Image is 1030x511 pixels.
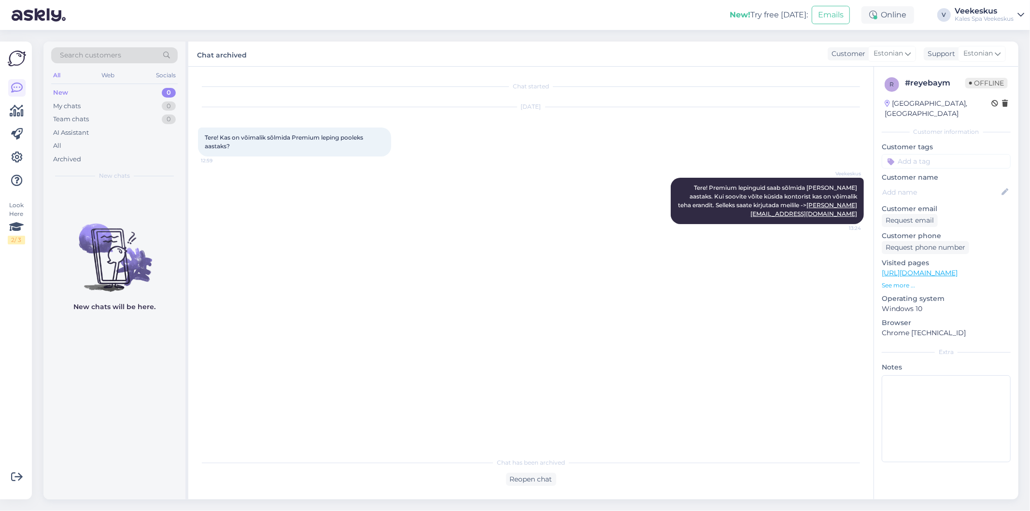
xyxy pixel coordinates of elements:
div: Team chats [53,114,89,124]
div: Request phone number [882,241,969,254]
span: Veekeskus [825,170,861,177]
div: Veekeskus [955,7,1014,15]
span: 12:59 [201,157,237,164]
b: New! [730,10,750,19]
p: Customer email [882,204,1011,214]
div: Look Here [8,201,25,244]
div: 0 [162,88,176,98]
div: Kales Spa Veekeskus [955,15,1014,23]
span: New chats [99,171,130,180]
span: Search customers [60,50,121,60]
div: Customer [828,49,865,59]
a: [URL][DOMAIN_NAME] [882,269,958,277]
p: Notes [882,362,1011,372]
div: Try free [DATE]: [730,9,808,21]
span: Tere! Kas on võimalik sõlmida Premium leping pooleks aastaks? [205,134,365,150]
div: Chat started [198,82,864,91]
div: All [53,141,61,151]
div: Web [100,69,117,82]
span: Tere! Premium lepinguid saab sõlmida [PERSON_NAME] aastaks. Kui soovite võite küsida kontorist ka... [678,184,859,217]
p: Operating system [882,294,1011,304]
div: Support [924,49,955,59]
div: Archived [53,155,81,164]
img: Askly Logo [8,49,26,68]
a: VeekeskusKales Spa Veekeskus [955,7,1024,23]
p: Customer name [882,172,1011,183]
span: 13:24 [825,225,861,232]
p: Browser [882,318,1011,328]
div: AI Assistant [53,128,89,138]
div: Request email [882,214,938,227]
div: Extra [882,348,1011,356]
div: All [51,69,62,82]
span: Estonian [963,48,993,59]
input: Add name [882,187,1000,198]
p: Windows 10 [882,304,1011,314]
div: Online [861,6,914,24]
span: Estonian [874,48,903,59]
span: Offline [965,78,1008,88]
p: Visited pages [882,258,1011,268]
p: See more ... [882,281,1011,290]
div: Socials [154,69,178,82]
p: New chats will be here. [73,302,155,312]
div: # reyebaym [905,77,965,89]
div: 0 [162,114,176,124]
div: Customer information [882,128,1011,136]
p: Customer phone [882,231,1011,241]
div: [GEOGRAPHIC_DATA], [GEOGRAPHIC_DATA] [885,99,991,119]
div: Reopen chat [506,473,556,486]
div: 0 [162,101,176,111]
div: My chats [53,101,81,111]
span: r [890,81,894,88]
div: New [53,88,68,98]
div: 2 / 3 [8,236,25,244]
input: Add a tag [882,154,1011,169]
div: V [937,8,951,22]
img: No chats [43,206,185,293]
p: Chrome [TECHNICAL_ID] [882,328,1011,338]
p: Customer tags [882,142,1011,152]
button: Emails [812,6,850,24]
div: [DATE] [198,102,864,111]
span: Chat has been archived [497,458,565,467]
label: Chat archived [197,47,247,60]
